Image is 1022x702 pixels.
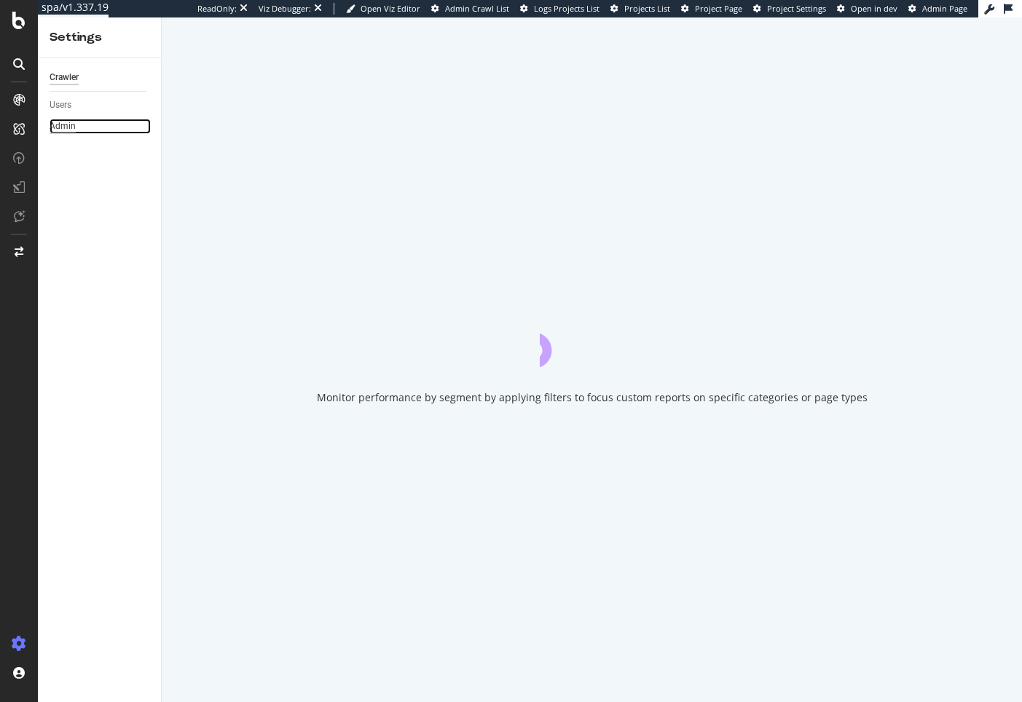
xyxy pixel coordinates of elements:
div: Admin [50,119,76,134]
div: Users [50,98,71,113]
a: Open Viz Editor [346,3,420,15]
div: ReadOnly: [197,3,237,15]
span: Projects List [624,3,670,14]
span: Admin Page [922,3,967,14]
a: Project Settings [753,3,826,15]
span: Project Page [695,3,742,14]
a: Users [50,98,151,113]
span: Open in dev [851,3,897,14]
a: Admin [50,119,151,134]
div: Crawler [50,70,79,85]
span: Admin Crawl List [445,3,509,14]
span: Logs Projects List [534,3,600,14]
span: Project Settings [767,3,826,14]
a: Projects List [610,3,670,15]
a: Logs Projects List [520,3,600,15]
a: Admin Crawl List [431,3,509,15]
a: Crawler [50,70,151,85]
div: Viz Debugger: [259,3,311,15]
a: Open in dev [837,3,897,15]
a: Project Page [681,3,742,15]
span: Open Viz Editor [361,3,420,14]
a: Admin Page [908,3,967,15]
div: animation [540,315,645,367]
div: Settings [50,29,149,46]
div: Monitor performance by segment by applying filters to focus custom reports on specific categories... [317,390,868,405]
